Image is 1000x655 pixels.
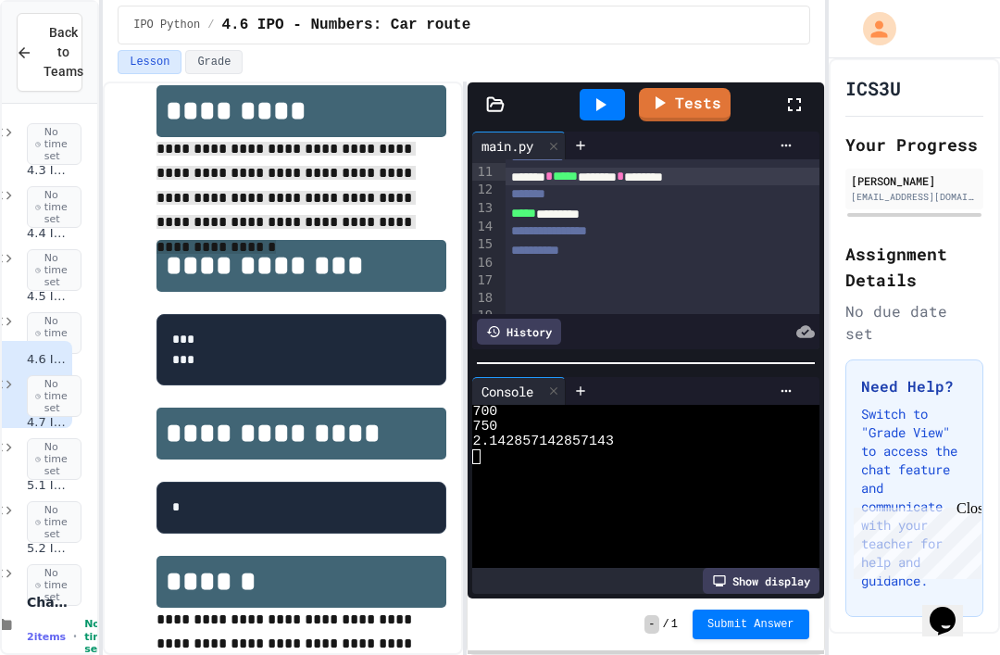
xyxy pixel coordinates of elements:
div: 19 [472,307,495,324]
span: IPO Python [133,18,200,32]
p: Switch to "Grade View" to access the chat feature and communicate with your teacher for help and ... [861,405,968,590]
span: 700 [472,405,497,420]
iframe: chat widget [846,500,981,579]
span: No time set [27,312,81,355]
span: 5.2 IPO - Format - Using Format [27,541,69,557]
button: Lesson [118,50,181,74]
span: No time set [27,375,81,418]
span: No time set [27,438,81,481]
button: Grade [185,50,243,74]
div: Console [472,382,543,401]
button: Back to Teams [17,13,82,92]
span: - [644,615,658,634]
div: [EMAIL_ADDRESS][DOMAIN_NAME] [851,190,978,204]
div: History [477,319,561,345]
span: • [73,629,77,644]
div: Chat with us now!Close [7,7,128,118]
div: [PERSON_NAME] [851,172,978,189]
h3: Need Help? [861,375,968,397]
span: No time set [84,618,110,655]
span: No time set [27,123,81,166]
div: 16 [472,254,495,271]
span: 4.5 IPO - Numbers: Digit after decimal point [27,289,69,305]
button: Submit Answer [693,610,809,639]
span: 1 [671,617,678,632]
div: 15 [472,235,495,254]
div: My Account [844,7,901,50]
span: 4.6 IPO - Numbers: Car route [221,14,470,36]
div: 11 [472,163,495,182]
div: main.py [472,136,543,156]
iframe: chat widget [922,581,981,636]
span: 5.1 IPO - Format - Average Marks [27,478,69,494]
div: 14 [472,218,495,236]
span: 2.142857142857143 [472,435,614,449]
span: 4.6 IPO - Numbers: Car route [27,352,69,368]
a: Tests [639,88,731,121]
span: Challenges - Do Not Count [27,594,69,611]
span: / [663,617,669,632]
span: 4.7 IPO - Numbers: Total cost [27,415,69,431]
div: 17 [472,271,495,289]
span: No time set [27,249,81,292]
span: Submit Answer [707,617,794,632]
div: No due date set [845,300,983,345]
div: Console [472,377,566,405]
span: 4.4 IPO - Numbers: Sum of digits [27,226,69,242]
h2: Your Progress [845,132,983,157]
span: 4.3 IPO - Numbers: Tens digit [27,163,69,179]
div: main.py [472,132,566,159]
span: No time set [27,501,81,544]
h1: ICS3U [845,75,901,101]
span: No time set [27,564,81,607]
div: 12 [472,181,495,199]
span: No time set [27,186,81,229]
div: 13 [472,199,495,218]
span: Back to Teams [44,23,83,82]
span: 750 [472,420,497,435]
span: / [207,18,214,32]
div: 18 [472,289,495,307]
div: Show display [703,568,819,594]
h2: Assignment Details [845,241,983,293]
span: 2 items [27,631,66,643]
